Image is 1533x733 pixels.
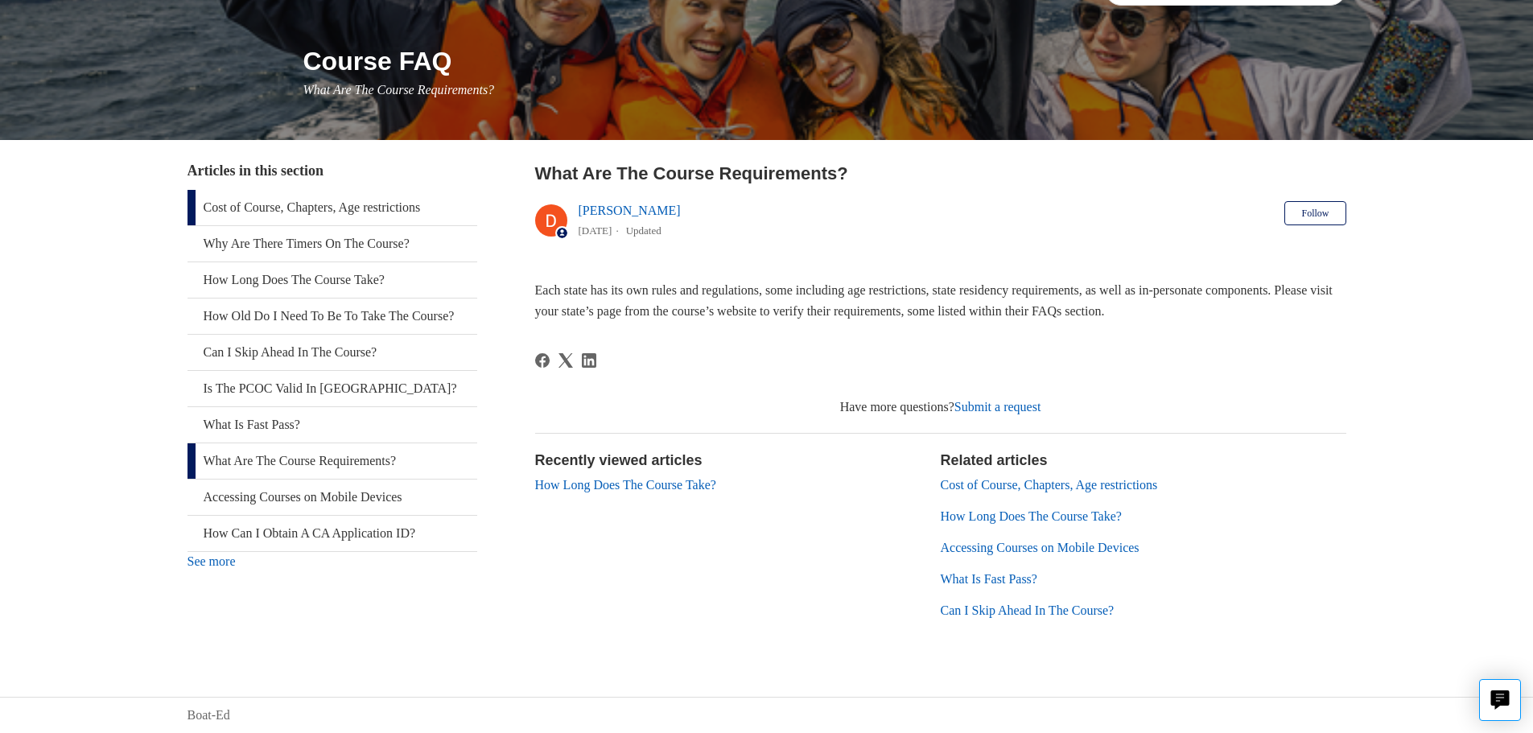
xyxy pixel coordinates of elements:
[579,204,681,217] a: [PERSON_NAME]
[579,224,612,237] time: 03/01/2024, 16:04
[188,262,477,298] a: How Long Does The Course Take?
[188,443,477,479] a: What Are The Course Requirements?
[188,480,477,515] a: Accessing Courses on Mobile Devices
[188,335,477,370] a: Can I Skip Ahead In The Course?
[188,554,236,568] a: See more
[535,353,550,368] a: Facebook
[188,163,323,179] span: Articles in this section
[188,516,477,551] a: How Can I Obtain A CA Application ID?
[1479,679,1521,721] button: Live chat
[535,160,1346,187] h2: What Are The Course Requirements?
[558,353,573,368] a: X Corp
[188,407,477,443] a: What Is Fast Pass?
[188,190,477,225] a: Cost of Course, Chapters, Age restrictions
[558,353,573,368] svg: Share this page on X Corp
[535,450,925,472] h2: Recently viewed articles
[188,371,477,406] a: Is The PCOC Valid In [GEOGRAPHIC_DATA]?
[188,706,230,725] a: Boat-Ed
[941,603,1115,617] a: Can I Skip Ahead In The Course?
[941,450,1346,472] h2: Related articles
[535,397,1346,417] div: Have more questions?
[941,572,1037,586] a: What Is Fast Pass?
[582,353,596,368] svg: Share this page on LinkedIn
[188,299,477,334] a: How Old Do I Need To Be To Take The Course?
[941,541,1139,554] a: Accessing Courses on Mobile Devices
[941,509,1122,523] a: How Long Does The Course Take?
[535,478,716,492] a: How Long Does The Course Take?
[941,478,1158,492] a: Cost of Course, Chapters, Age restrictions
[188,226,477,261] a: Why Are There Timers On The Course?
[954,400,1041,414] a: Submit a request
[535,283,1333,318] span: Each state has its own rules and regulations, some including age restrictions, state residency re...
[626,224,661,237] li: Updated
[303,42,1346,80] h1: Course FAQ
[303,83,495,97] span: What Are The Course Requirements?
[1284,201,1345,225] button: Follow Article
[535,353,550,368] svg: Share this page on Facebook
[582,353,596,368] a: LinkedIn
